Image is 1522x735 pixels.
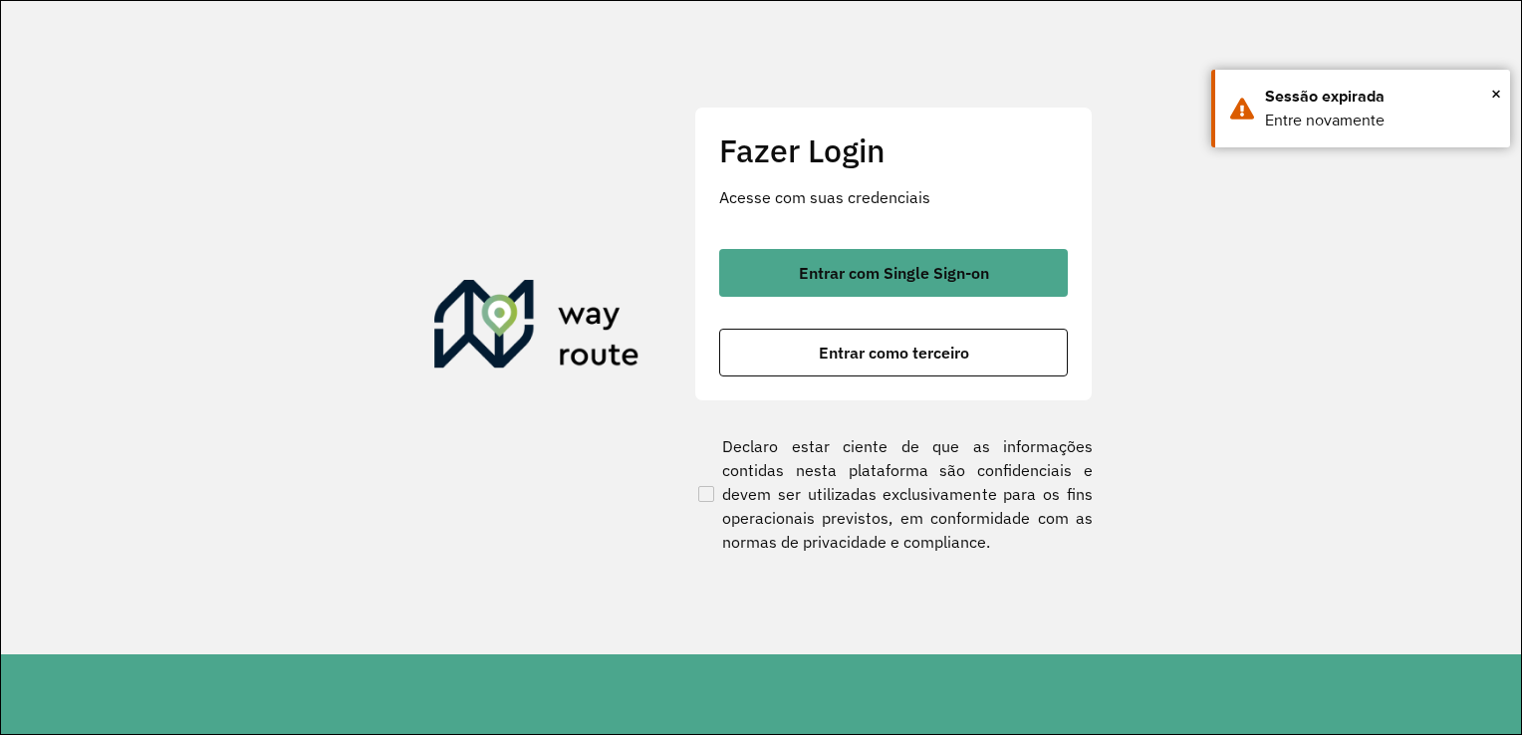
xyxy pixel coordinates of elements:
[819,345,969,361] span: Entrar como terceiro
[1265,109,1495,132] div: Entre novamente
[694,434,1093,554] label: Declaro estar ciente de que as informações contidas nesta plataforma são confidenciais e devem se...
[1491,79,1501,109] button: Close
[1265,85,1495,109] div: Sessão expirada
[1491,79,1501,109] span: ×
[719,329,1068,376] button: button
[719,185,1068,209] p: Acesse com suas credenciais
[434,280,639,375] img: Roteirizador AmbevTech
[719,131,1068,169] h2: Fazer Login
[719,249,1068,297] button: button
[799,265,989,281] span: Entrar com Single Sign-on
